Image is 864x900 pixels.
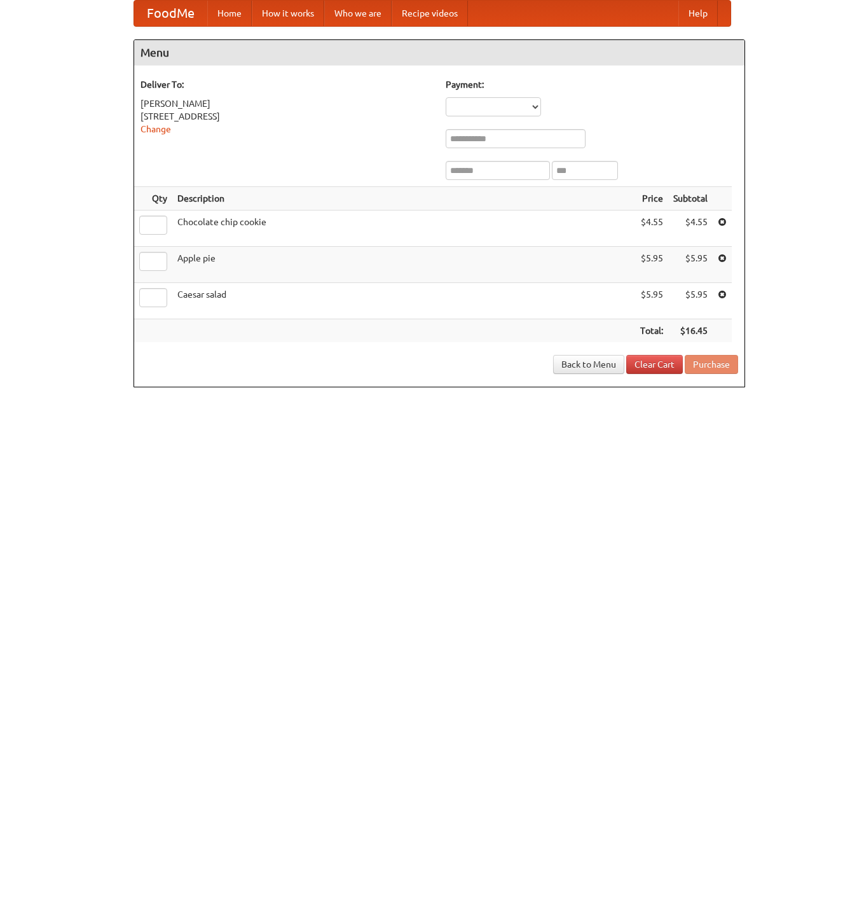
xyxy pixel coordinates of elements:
[553,355,624,374] a: Back to Menu
[635,187,668,211] th: Price
[172,247,635,283] td: Apple pie
[141,97,433,110] div: [PERSON_NAME]
[668,211,713,247] td: $4.55
[635,283,668,319] td: $5.95
[635,247,668,283] td: $5.95
[685,355,738,374] button: Purchase
[668,283,713,319] td: $5.95
[678,1,718,26] a: Help
[626,355,683,374] a: Clear Cart
[635,211,668,247] td: $4.55
[172,283,635,319] td: Caesar salad
[668,247,713,283] td: $5.95
[668,187,713,211] th: Subtotal
[141,124,171,134] a: Change
[207,1,252,26] a: Home
[324,1,392,26] a: Who we are
[141,110,433,123] div: [STREET_ADDRESS]
[134,40,744,66] h4: Menu
[446,78,738,91] h5: Payment:
[134,1,207,26] a: FoodMe
[172,187,635,211] th: Description
[252,1,324,26] a: How it works
[668,319,713,343] th: $16.45
[392,1,468,26] a: Recipe videos
[172,211,635,247] td: Chocolate chip cookie
[141,78,433,91] h5: Deliver To:
[635,319,668,343] th: Total:
[134,187,172,211] th: Qty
